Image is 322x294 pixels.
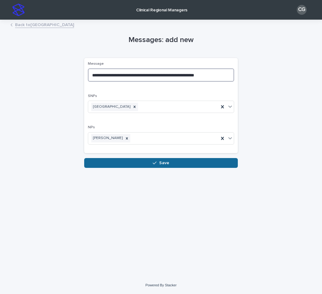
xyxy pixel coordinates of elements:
div: CG [297,5,307,15]
div: [GEOGRAPHIC_DATA] [91,103,131,111]
span: Save [159,161,169,165]
span: Message [88,62,104,66]
img: stacker-logo-s-only.png [12,4,25,16]
span: NPs [88,126,95,129]
span: SNFs [88,94,97,98]
button: Save [84,158,238,168]
a: Back to[GEOGRAPHIC_DATA] [15,21,74,28]
h1: Messages: add new [84,36,238,44]
div: [PERSON_NAME] [91,134,124,142]
a: Powered By Stacker [145,283,176,287]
